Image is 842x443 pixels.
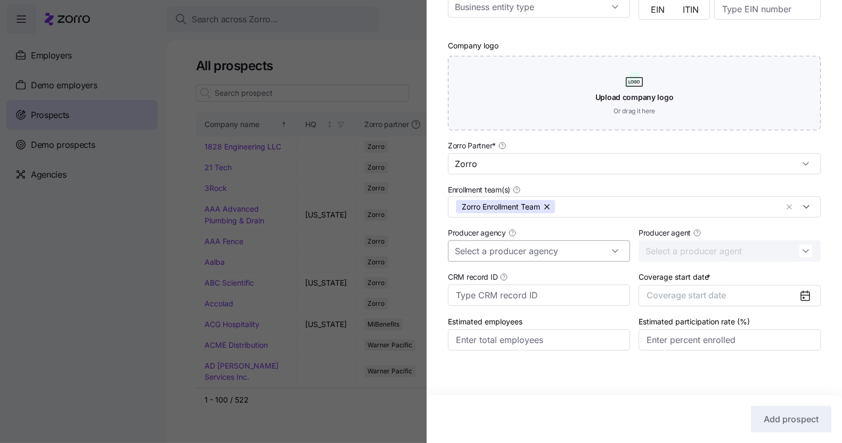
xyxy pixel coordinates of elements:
[647,290,726,300] span: Coverage start date
[639,285,821,306] button: Coverage start date
[448,40,498,52] label: Company logo
[764,413,819,425] span: Add prospect
[683,5,699,14] span: ITIN
[751,406,831,432] button: Add prospect
[639,329,821,350] input: Enter percent enrolled
[448,240,630,262] input: Select a producer agency
[651,5,665,14] span: EIN
[448,316,522,328] label: Estimated employees
[448,285,630,306] input: Type CRM record ID
[639,316,750,328] label: Estimated participation rate (%)
[462,200,540,213] span: Zorro Enrollment Team
[448,272,497,282] span: CRM record ID
[639,240,821,262] input: Select a producer agent
[448,228,506,238] span: Producer agency
[448,140,496,151] span: Zorro Partner *
[448,153,821,174] input: Select a partner
[448,185,510,195] span: Enrollment team(s)
[639,228,691,238] span: Producer agent
[448,329,630,350] input: Enter total employees
[639,271,713,283] label: Coverage start date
